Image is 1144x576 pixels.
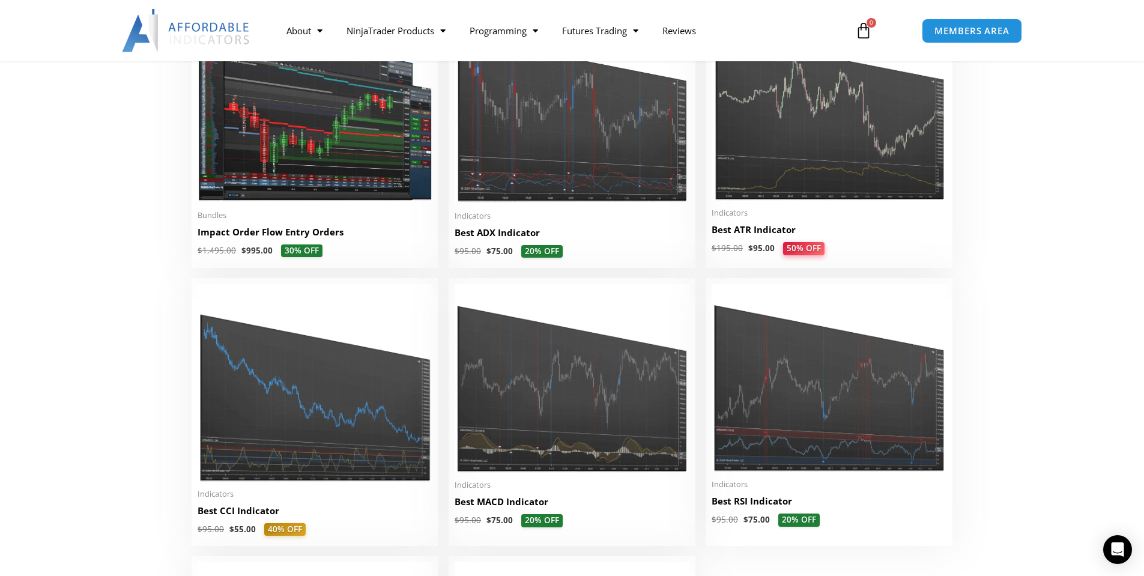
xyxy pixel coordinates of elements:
[241,245,273,256] bdi: 995.00
[837,13,890,48] a: 0
[264,523,306,536] span: 40% OFF
[455,246,481,256] bdi: 95.00
[867,18,876,28] span: 0
[281,244,322,258] span: 30% OFF
[922,19,1022,43] a: MEMBERS AREA
[455,480,689,490] span: Indicators
[229,524,256,535] bdi: 55.00
[712,514,716,525] span: $
[198,524,202,535] span: $
[1103,535,1132,564] div: Open Intercom Messenger
[712,479,946,490] span: Indicators
[198,524,224,535] bdi: 95.00
[712,5,946,201] img: Best ATR Indicator
[455,515,481,526] bdi: 95.00
[486,246,513,256] bdi: 75.00
[455,246,459,256] span: $
[934,26,1009,35] span: MEMBERS AREA
[521,245,563,258] span: 20% OFF
[712,495,946,514] a: Best RSI Indicator
[743,514,770,525] bdi: 75.00
[122,9,251,52] img: LogoAI | Affordable Indicators – NinjaTrader
[712,284,946,472] img: Best RSI Indicator
[198,5,432,203] img: Impact Order Flow Entry Orders
[783,242,825,255] span: 50% OFF
[198,505,432,517] h2: Best CCI Indicator
[455,5,689,204] img: Best ADX Indicator
[712,514,738,525] bdi: 95.00
[455,496,689,514] a: Best MACD Indicator
[274,17,841,44] nav: Menu
[455,226,689,245] a: Best ADX Indicator
[241,245,246,256] span: $
[486,515,491,526] span: $
[455,284,689,473] img: Best MACD Indicator
[550,17,650,44] a: Futures Trading
[486,515,513,526] bdi: 75.00
[486,246,491,256] span: $
[198,226,432,244] a: Impact Order Flow Entry Orders
[650,17,708,44] a: Reviews
[198,245,202,256] span: $
[778,514,820,527] span: 20% OFF
[198,245,236,256] bdi: 1,495.00
[455,226,689,239] h2: Best ADX Indicator
[274,17,334,44] a: About
[748,243,753,253] span: $
[458,17,550,44] a: Programming
[198,226,432,238] h2: Impact Order Flow Entry Orders
[712,208,946,218] span: Indicators
[748,243,775,253] bdi: 95.00
[712,243,743,253] bdi: 195.00
[198,210,432,220] span: Bundles
[712,495,946,508] h2: Best RSI Indicator
[455,515,459,526] span: $
[334,17,458,44] a: NinjaTrader Products
[743,514,748,525] span: $
[198,284,432,482] img: Best CCI Indicator
[712,223,946,242] a: Best ATR Indicator
[712,243,716,253] span: $
[455,496,689,508] h2: Best MACD Indicator
[198,505,432,523] a: Best CCI Indicator
[521,514,563,527] span: 20% OFF
[198,489,432,499] span: Indicators
[229,524,234,535] span: $
[712,223,946,236] h2: Best ATR Indicator
[455,211,689,221] span: Indicators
